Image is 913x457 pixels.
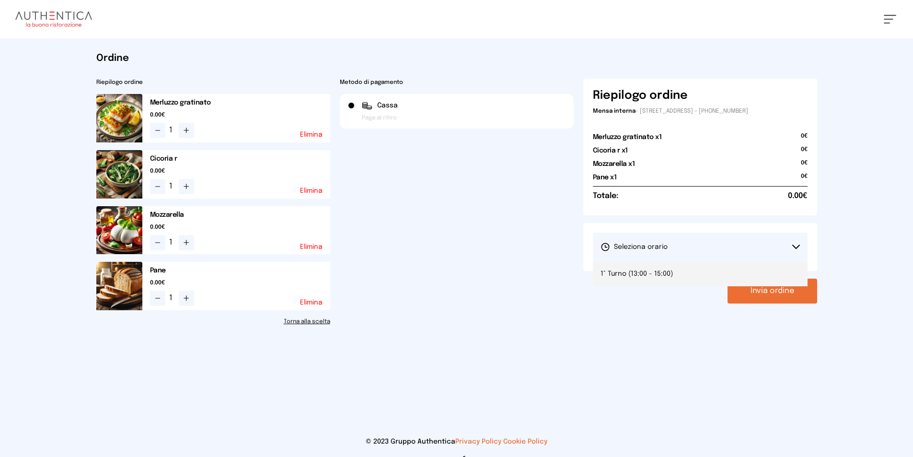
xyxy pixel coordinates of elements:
a: Cookie Policy [503,438,547,445]
button: Seleziona orario [593,233,808,261]
a: Privacy Policy [455,438,501,445]
span: Seleziona orario [601,242,668,252]
p: © 2023 Gruppo Authentica [15,437,898,446]
span: 1° Turno (13:00 - 15:00) [601,269,673,279]
button: Invia ordine [728,279,817,304]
